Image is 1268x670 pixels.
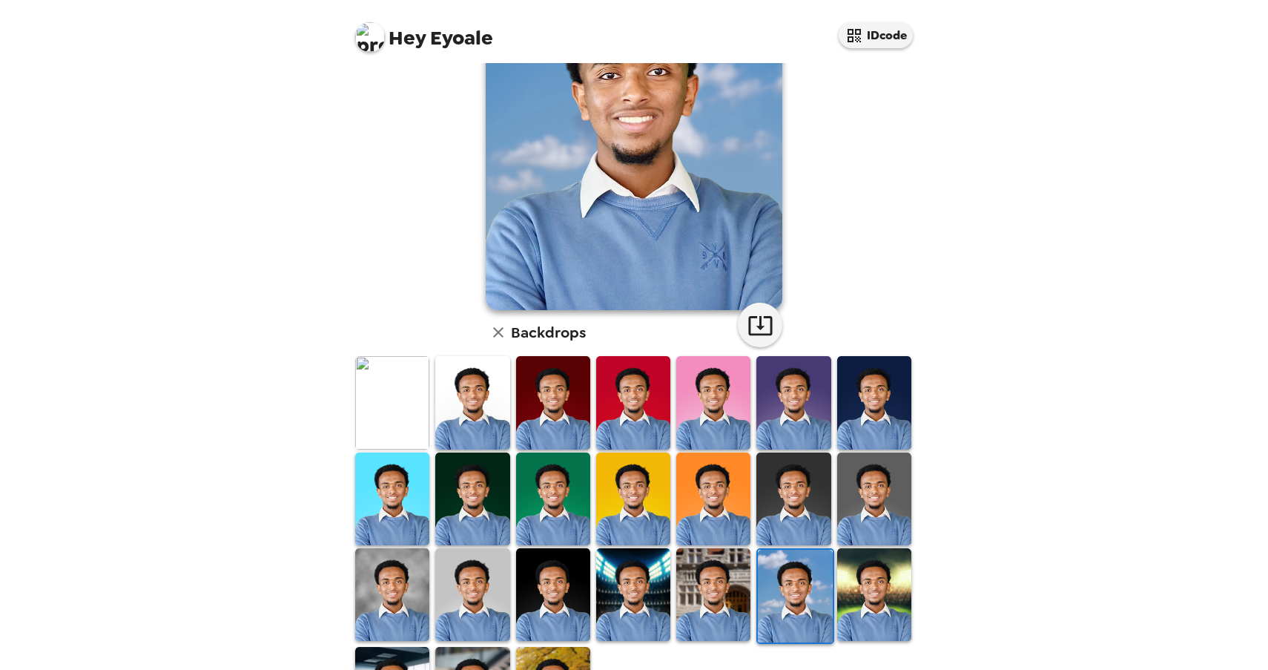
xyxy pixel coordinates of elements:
[355,356,429,449] img: Original
[839,22,913,48] button: IDcode
[389,24,426,51] span: Hey
[355,15,493,48] span: Eyoale
[355,22,385,52] img: profile pic
[511,321,586,344] h6: Backdrops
